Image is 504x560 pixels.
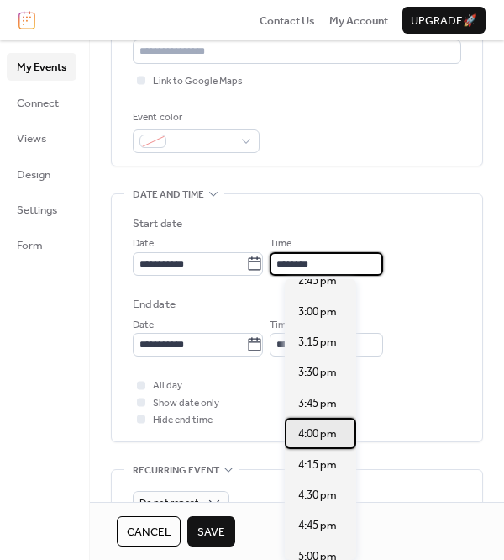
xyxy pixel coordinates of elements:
span: Show date only [153,395,219,412]
span: Upgrade 🚀 [411,13,477,29]
span: 4:45 pm [298,517,337,534]
span: 3:15 pm [298,334,337,351]
span: 4:15 pm [298,457,337,473]
span: Hide end time [153,412,213,429]
a: Design [7,161,76,188]
span: Form [17,237,43,254]
a: My Events [7,53,76,80]
span: 4:30 pm [298,487,337,504]
span: Date [133,235,154,252]
span: Design [17,166,50,183]
a: Contact Us [260,12,315,29]
span: Connect [17,95,59,112]
a: Connect [7,89,76,116]
span: Cancel [127,524,171,541]
a: Views [7,124,76,151]
span: Recurring event [133,462,219,478]
a: Form [7,231,76,258]
a: My Account [329,12,388,29]
span: Settings [17,202,57,219]
span: Do not repeat [139,494,199,513]
span: 2:45 pm [298,272,337,289]
span: Time [270,317,291,334]
span: Save [197,524,225,541]
span: 3:00 pm [298,304,337,320]
span: 4:00 pm [298,425,337,442]
span: Date and time [133,187,204,203]
span: Date [133,317,154,334]
span: Time [270,235,291,252]
span: My Account [329,13,388,29]
a: Settings [7,196,76,223]
span: Link to Google Maps [153,73,243,90]
button: Cancel [117,516,181,547]
button: Upgrade🚀 [402,7,486,34]
span: 3:45 pm [298,395,337,412]
span: All day [153,378,182,394]
div: Event color [133,109,256,126]
span: 3:30 pm [298,364,337,381]
button: Save [187,516,235,547]
div: Start date [133,215,182,232]
span: My Events [17,59,66,76]
div: End date [133,296,176,313]
span: Contact Us [260,13,315,29]
span: Views [17,130,46,147]
img: logo [18,11,35,29]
